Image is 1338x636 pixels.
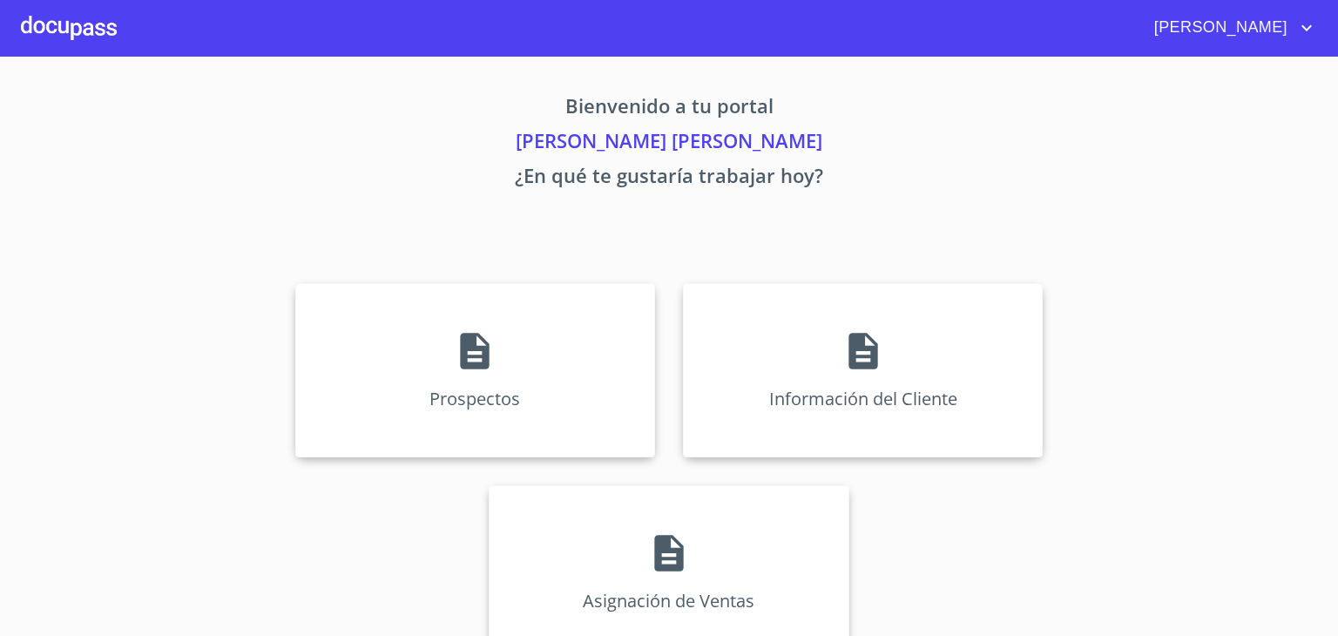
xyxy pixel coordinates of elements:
p: Información del Cliente [769,387,957,410]
span: [PERSON_NAME] [1141,14,1296,42]
p: Bienvenido a tu portal [132,91,1206,126]
button: account of current user [1141,14,1317,42]
p: Asignación de Ventas [583,589,754,612]
p: ¿En qué te gustaría trabajar hoy? [132,161,1206,196]
p: [PERSON_NAME] [PERSON_NAME] [132,126,1206,161]
p: Prospectos [429,387,520,410]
